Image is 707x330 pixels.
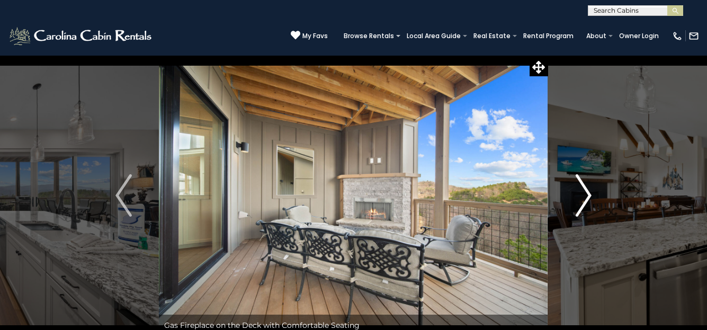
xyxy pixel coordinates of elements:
img: arrow [575,174,591,217]
img: arrow [115,174,131,217]
img: White-1-2.png [8,25,155,47]
a: Owner Login [614,29,664,43]
a: Local Area Guide [401,29,466,43]
a: Browse Rentals [338,29,399,43]
img: phone-regular-white.png [672,31,683,41]
a: Rental Program [518,29,579,43]
a: Real Estate [468,29,516,43]
span: My Favs [302,31,328,41]
a: About [581,29,612,43]
a: My Favs [291,30,328,41]
img: mail-regular-white.png [688,31,699,41]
